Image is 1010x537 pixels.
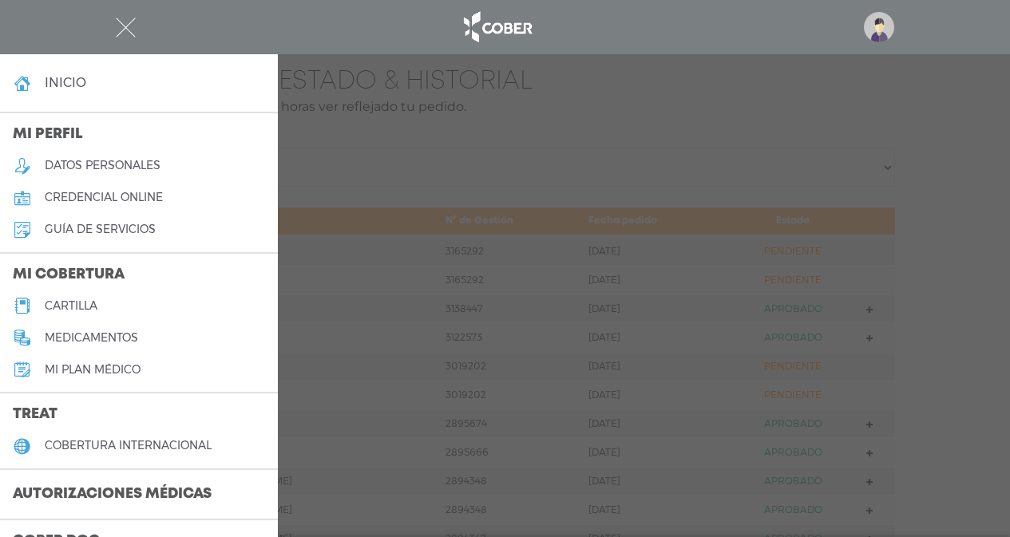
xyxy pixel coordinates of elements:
[45,159,160,172] h5: datos personales
[45,331,138,345] h5: medicamentos
[455,8,539,46] img: logo_cober_home-white.png
[45,223,156,236] h5: guía de servicios
[45,299,97,313] h5: cartilla
[45,439,212,452] h5: cobertura internacional
[45,75,86,90] h4: inicio
[45,191,163,204] h5: credencial online
[45,363,141,377] h5: Mi plan médico
[864,12,894,42] img: profile-placeholder.svg
[116,18,136,38] img: Cober_menu-close-white.svg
